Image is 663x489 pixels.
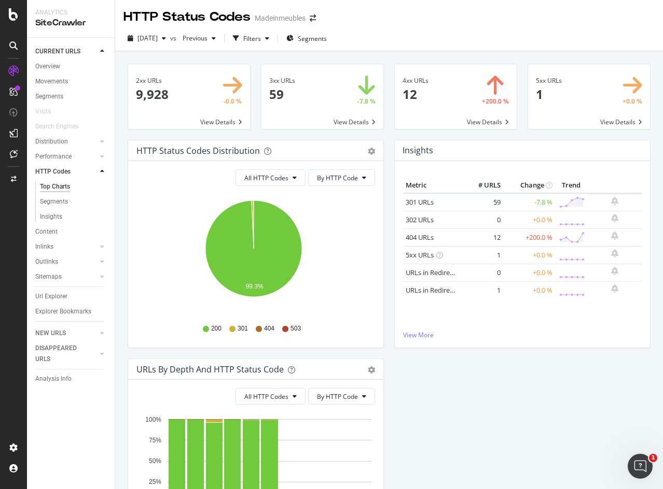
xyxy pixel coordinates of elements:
td: 0 [462,211,503,228]
div: arrow-right-arrow-left [310,15,316,22]
a: Content [35,226,107,237]
h4: Insights [403,143,433,157]
td: 1 [462,281,503,299]
td: 59 [462,193,503,211]
a: HTTP Codes [35,166,97,177]
a: 5xx URLs [406,250,434,260]
div: HTTP Codes [35,166,71,177]
div: gear [368,366,375,373]
span: vs [170,34,178,42]
a: 404 URLs [406,233,434,242]
div: Distribution [35,136,68,147]
td: 1 [462,246,503,264]
text: 75% [149,437,161,444]
span: 2025 Sep. 5th [137,34,158,42]
a: 301 URLs [406,197,434,207]
td: +0.0 % [503,246,555,264]
text: 25% [149,479,161,486]
td: +0.0 % [503,264,555,281]
text: 99.3% [246,283,264,290]
div: HTTP Status Codes Distribution [136,146,260,156]
span: All HTTP Codes [244,392,288,401]
div: SiteCrawler [35,17,106,29]
button: Filters [229,30,273,47]
div: Content [35,226,58,237]
a: Distribution [35,136,97,147]
a: Search Engines [35,121,89,132]
button: By HTTP Code [308,388,375,405]
button: Previous [178,30,220,47]
a: URLs in Redirect Chain [406,285,475,295]
button: [DATE] [123,30,170,47]
button: Segments [282,30,331,47]
div: DISAPPEARED URLS [35,343,88,365]
div: bell-plus [611,214,618,222]
div: Visits [35,106,51,117]
a: Segments [40,196,107,207]
button: All HTTP Codes [236,169,306,186]
span: 404 [264,324,274,333]
a: Overview [35,61,107,72]
div: bell-plus [611,267,618,275]
div: bell-plus [611,197,618,205]
a: CURRENT URLS [35,46,97,57]
div: bell-plus [611,232,618,240]
span: 503 [291,324,301,333]
div: Movements [35,76,68,87]
a: Sitemaps [35,271,97,282]
a: Performance [35,151,97,162]
button: By HTTP Code [308,169,375,186]
div: Performance [35,151,72,162]
a: View More [403,330,642,339]
div: gear [368,148,375,155]
td: 12 [462,228,503,246]
a: Url Explorer [35,291,107,302]
th: Trend [555,178,587,193]
td: +0.0 % [503,211,555,228]
div: Filters [243,34,261,43]
div: Insights [40,211,62,222]
a: Outlinks [35,256,97,267]
a: NEW URLS [35,328,97,339]
td: 0 [462,264,503,281]
div: Sitemaps [35,271,62,282]
iframe: Intercom live chat [628,454,653,479]
div: HTTP Status Codes [123,8,251,26]
div: Search Engines [35,121,78,132]
span: 301 [238,324,248,333]
a: Movements [35,76,107,87]
a: Analysis Info [35,373,107,384]
a: Visits [35,106,61,117]
th: # URLS [462,178,503,193]
div: Top Charts [40,181,70,192]
div: bell-plus [611,249,618,257]
div: Inlinks [35,241,53,252]
span: By HTTP Code [317,392,358,401]
td: +200.0 % [503,228,555,246]
a: Explorer Bookmarks [35,306,107,317]
td: -7.8 % [503,193,555,211]
text: 100% [145,416,161,423]
a: Top Charts [40,181,107,192]
div: Explorer Bookmarks [35,306,91,317]
a: Insights [40,211,107,222]
span: Previous [178,34,208,42]
svg: A chart. [136,194,371,314]
div: Overview [35,61,60,72]
th: Metric [403,178,462,193]
div: Segments [35,91,63,102]
span: By HTTP Code [317,174,358,182]
span: Segments [298,34,327,43]
div: bell-plus [611,284,618,293]
div: Segments [40,196,68,207]
a: Inlinks [35,241,97,252]
div: Madeinmeubles [255,13,306,23]
div: Analysis Info [35,373,72,384]
div: Url Explorer [35,291,67,302]
div: CURRENT URLS [35,46,80,57]
span: 1 [649,454,657,462]
div: URLs by Depth and HTTP Status Code [136,364,284,375]
a: DISAPPEARED URLS [35,343,97,365]
a: Segments [35,91,107,102]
